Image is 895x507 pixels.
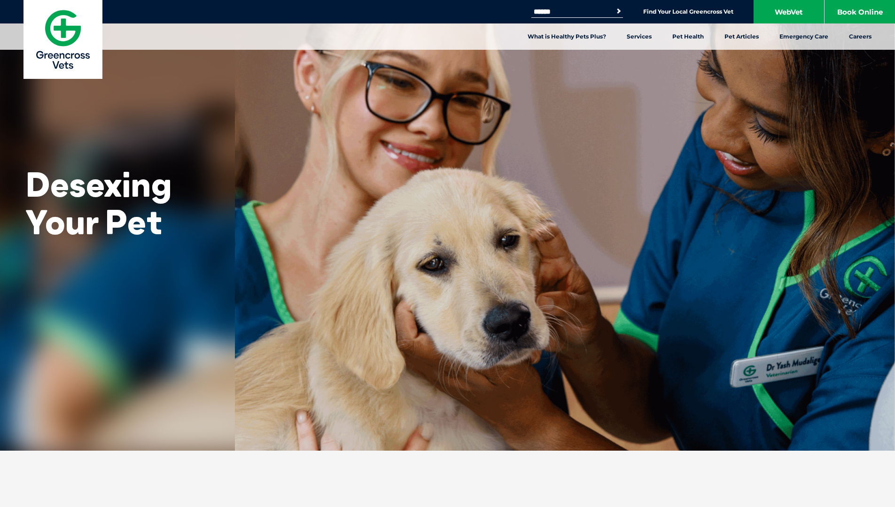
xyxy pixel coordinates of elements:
a: Pet Articles [714,23,769,50]
a: Emergency Care [769,23,839,50]
a: Find Your Local Greencross Vet [643,8,733,15]
a: What is Healthy Pets Plus? [517,23,616,50]
button: Search [614,7,623,16]
a: Pet Health [662,23,714,50]
h1: Desexing Your Pet [26,166,209,240]
a: Careers [839,23,882,50]
a: Services [616,23,662,50]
